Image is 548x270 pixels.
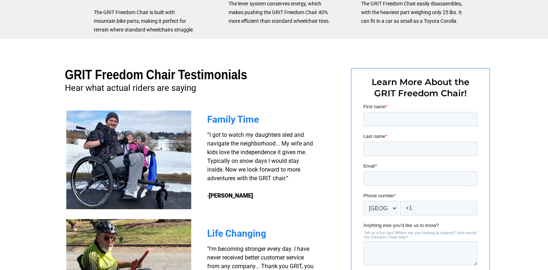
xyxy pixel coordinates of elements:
[65,83,196,93] span: Hear what actual riders are saying
[94,9,194,33] span: The GRIT Freedom Chair is built with mountain bike parts, making it perfect for terrain where sta...
[207,131,313,199] span: “I got to watch my daughters sled and navigate the neighborhood... My wife and kids love the inde...
[207,114,259,125] span: Family Time
[207,228,266,239] span: Life Changing
[65,67,247,82] span: GRIT Freedom Chair Testimonials
[361,1,462,24] span: The GRIT Freedom Chair easily disassembles, with the heaviest part weighing only 25 lbs. It can f...
[372,77,469,98] span: Learn More About the GRIT Freedom Chair!
[229,1,330,24] span: The lever system conserves energy, which makes pushing the GRIT Freedom Chair 40% more efficient ...
[209,192,253,199] strong: [PERSON_NAME]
